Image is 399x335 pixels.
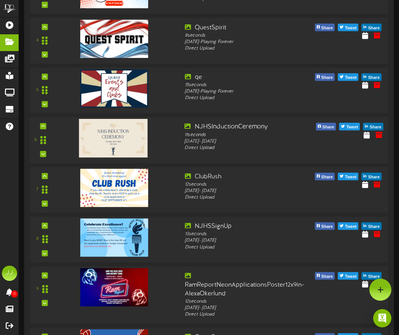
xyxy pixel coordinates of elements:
span: Share [320,173,335,181]
button: Share [362,172,382,180]
div: [DATE] - Playing Forever [185,38,293,45]
div: Direct Upload [185,45,293,52]
img: 7e539297-469f-4991-b26e-e15da360108c.png [80,168,148,207]
div: 13 seconds [185,231,293,237]
button: Share [362,73,382,81]
div: [DATE] - [DATE] [185,188,293,194]
button: Tweet [338,222,358,230]
div: Direct Upload [185,244,293,250]
button: Share [363,123,383,130]
span: Share [320,24,335,32]
button: Tweet [339,123,360,130]
div: 11 seconds [184,131,294,138]
button: Tweet [338,73,358,81]
div: ClubRush [185,172,293,181]
span: Tweet [343,74,358,82]
div: 12 seconds [185,298,293,305]
span: Share [320,272,335,281]
div: Direct Upload [185,95,293,101]
div: Direct Upload [184,144,294,151]
div: 15 seconds [185,82,293,88]
div: Open Intercom Messenger [373,309,391,327]
div: [DATE] - [DATE] [185,305,293,311]
div: Direct Upload [185,311,293,317]
div: 12 seconds [185,181,293,188]
div: QuestSpirit [185,23,293,32]
span: Tweet [343,223,358,231]
div: 6 [34,136,37,143]
div: [DATE] - [DATE] [184,138,294,144]
span: Share [321,123,335,131]
button: Tweet [338,172,358,180]
button: Share [315,222,335,230]
div: [DATE] - Playing Forever [185,88,293,95]
img: ede3d5e1-5836-4ce2-af1a-18417d6a9e42.png [80,218,148,256]
span: Tweet [343,173,358,181]
div: RamReportNeonApplicationsPoster12x9in-AlexaOkerlund [185,272,293,298]
span: 0 [11,290,18,298]
button: Share [315,272,335,279]
span: Share [320,223,335,231]
div: NJHSInductionCeremony [184,123,294,131]
button: Tweet [338,23,358,31]
button: Tweet [338,272,358,279]
div: Direct Upload [185,194,293,201]
span: Share [367,223,382,231]
span: Tweet [343,24,358,32]
span: Share [367,74,382,82]
img: 82c75d2c-9428-49b2-9d36-ebc5d3cdca8d.png [80,69,148,107]
div: 8 seconds [185,32,293,38]
span: Tweet [343,272,358,281]
div: 8 [36,236,39,242]
button: Share [362,272,382,279]
button: Share [315,172,335,180]
div: JJ [2,266,17,281]
button: Share [316,123,336,130]
img: 24030ff3-99e1-4e35-a859-931879047770.png [80,268,148,306]
button: Share [315,23,335,31]
img: 964376fa-a3dc-4421-9a22-79643ac9c5f1.png [79,119,148,157]
button: Share [315,73,335,81]
span: Share [320,74,335,82]
span: Share [367,24,382,32]
img: 79347c4c-0010-471f-ac4e-3665ea0ca7ba.png [80,19,148,58]
div: [DATE] - [DATE] [185,237,293,244]
div: NJHSSignUp [185,222,293,231]
div: 9 [36,286,39,292]
span: Share [367,173,382,181]
button: Share [362,23,382,31]
span: Share [368,123,383,131]
span: Tweet [345,123,360,131]
div: qe [185,73,293,82]
button: Share [362,222,382,230]
span: Share [367,272,382,281]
